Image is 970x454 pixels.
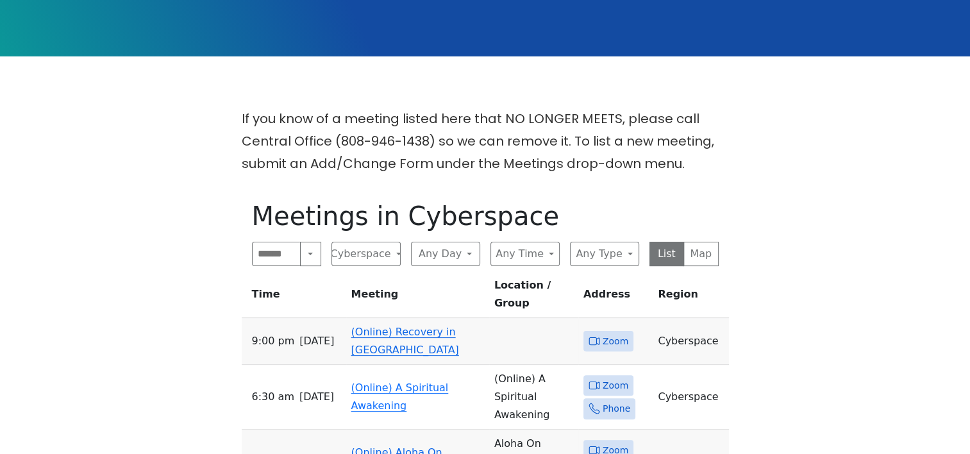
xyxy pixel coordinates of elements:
p: If you know of a meeting listed here that NO LONGER MEETS, please call Central Office (808-946-14... [242,108,729,175]
button: Any Time [490,242,560,266]
th: Address [578,276,653,318]
button: Map [683,242,719,266]
th: Meeting [346,276,489,318]
button: Any Type [570,242,639,266]
a: (Online) Recovery in [GEOGRAPHIC_DATA] [351,326,459,356]
span: Zoom [603,378,628,394]
td: (Online) A Spiritual Awakening [489,365,578,430]
span: Zoom [603,333,628,349]
button: Any Day [411,242,480,266]
h1: Meetings in Cyberspace [252,201,719,231]
span: [DATE] [299,332,334,350]
th: Region [653,276,728,318]
a: (Online) A Spiritual Awakening [351,382,449,412]
td: Cyberspace [653,318,728,365]
th: Location / Group [489,276,578,318]
td: Cyberspace [653,365,728,430]
span: 9:00 PM [252,332,295,350]
th: Time [242,276,346,318]
button: Cyberspace [331,242,401,266]
span: 6:30 AM [252,388,294,406]
input: Search [252,242,301,266]
button: List [649,242,685,266]
span: Phone [603,401,630,417]
button: Search [300,242,321,266]
span: [DATE] [299,388,334,406]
